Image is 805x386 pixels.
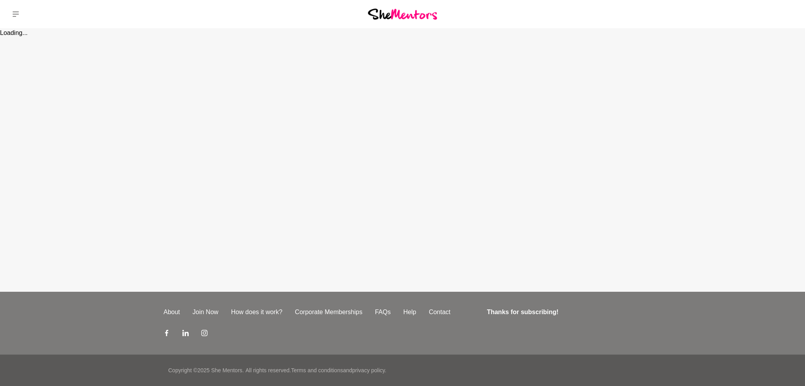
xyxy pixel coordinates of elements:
[245,366,386,375] p: All rights reserved. and .
[487,307,637,317] h4: Thanks for subscribing!
[289,307,369,317] a: Corporate Memberships
[369,307,397,317] a: FAQs
[368,9,437,19] img: She Mentors Logo
[164,329,170,339] a: Facebook
[168,366,244,375] p: Copyright © 2025 She Mentors .
[423,307,457,317] a: Contact
[186,307,225,317] a: Join Now
[352,367,385,373] a: privacy policy
[225,307,289,317] a: How does it work?
[777,5,796,24] a: Rebecca Cofrancesco
[157,307,186,317] a: About
[291,367,343,373] a: Terms and conditions
[397,307,423,317] a: Help
[182,329,189,339] a: LinkedIn
[201,329,208,339] a: Instagram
